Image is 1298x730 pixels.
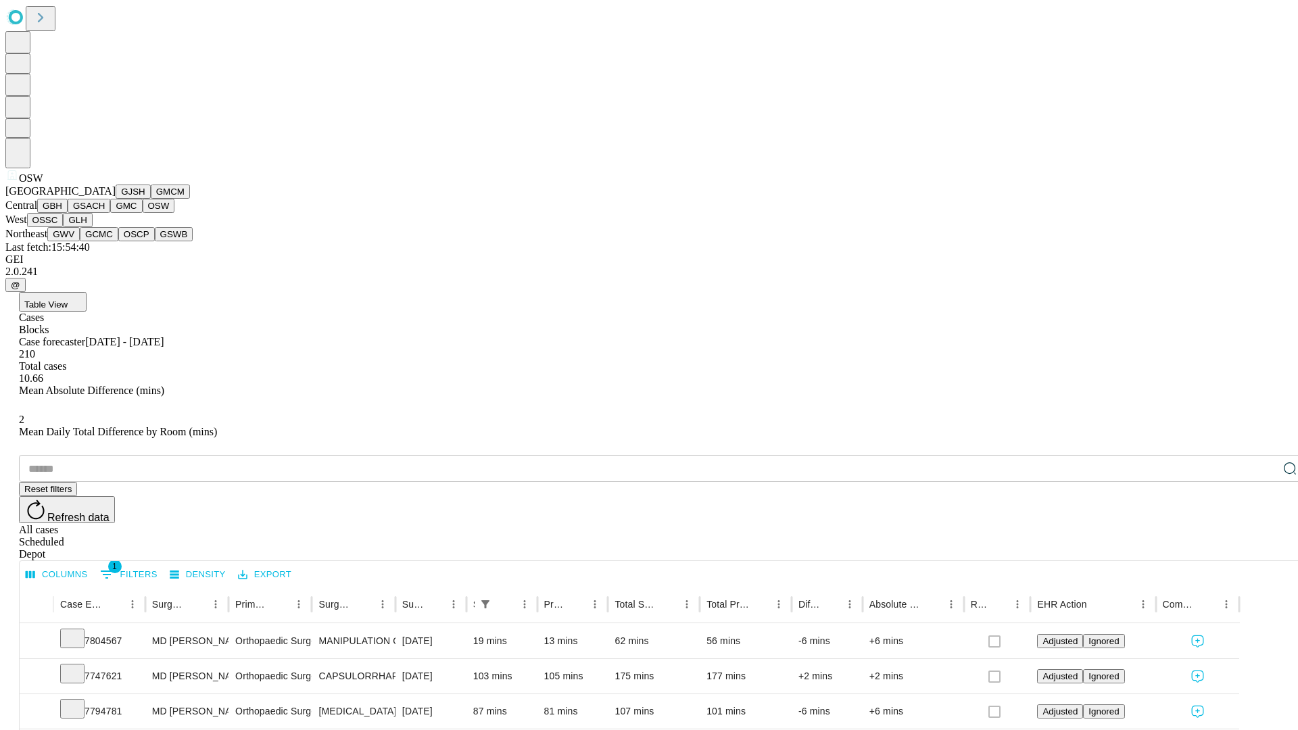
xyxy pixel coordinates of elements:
button: Menu [769,595,788,614]
span: [GEOGRAPHIC_DATA] [5,185,116,197]
span: 1 [108,560,122,573]
button: Show filters [97,564,161,585]
span: Refresh data [47,512,110,523]
button: Menu [444,595,463,614]
button: Sort [496,595,515,614]
div: MD [PERSON_NAME] [152,624,222,658]
div: 175 mins [615,659,693,693]
div: 13 mins [544,624,602,658]
button: Select columns [22,564,91,585]
button: Sort [104,595,123,614]
div: 103 mins [473,659,531,693]
button: Export [235,564,295,585]
div: 1 active filter [476,595,495,614]
div: 101 mins [706,694,785,729]
div: [DATE] [402,659,460,693]
span: Ignored [1088,671,1119,681]
div: 177 mins [706,659,785,693]
button: GWV [47,227,80,241]
button: Sort [270,595,289,614]
span: Table View [24,299,68,310]
button: Ignored [1083,669,1124,683]
div: Total Predicted Duration [706,599,749,610]
span: @ [11,280,20,290]
button: OSW [143,199,175,213]
span: Ignored [1088,636,1119,646]
button: GJSH [116,185,151,199]
button: Density [166,564,229,585]
div: Primary Service [235,599,269,610]
button: Menu [206,595,225,614]
span: Case forecaster [19,336,85,347]
button: Sort [187,595,206,614]
button: Menu [515,595,534,614]
span: 2 [19,414,24,425]
span: Last fetch: 15:54:40 [5,241,90,253]
div: 2.0.241 [5,266,1293,278]
button: Expand [26,700,47,724]
div: CAPSULORRHAPHY ANTERIOR WITH LABRAL REPAIR SHOULDER [318,659,388,693]
button: Expand [26,630,47,654]
div: +2 mins [869,659,957,693]
button: Ignored [1083,634,1124,648]
span: 10.66 [19,372,43,384]
button: Sort [658,595,677,614]
button: GCMC [80,227,118,241]
button: Menu [1008,595,1027,614]
button: Adjusted [1037,669,1083,683]
div: -6 mins [798,694,856,729]
div: 7804567 [60,624,139,658]
div: [DATE] [402,694,460,729]
div: Predicted In Room Duration [544,599,566,610]
div: -6 mins [798,624,856,658]
div: Total Scheduled Duration [615,599,657,610]
div: Resolved in EHR [971,599,988,610]
div: Surgeon Name [152,599,186,610]
div: Absolute Difference [869,599,921,610]
button: GLH [63,213,92,227]
button: Menu [1134,595,1153,614]
span: Adjusted [1042,706,1078,716]
button: GSACH [68,199,110,213]
button: GSWB [155,227,193,241]
button: OSCP [118,227,155,241]
button: Sort [1198,595,1217,614]
span: 210 [19,348,35,360]
span: Total cases [19,360,66,372]
button: Sort [354,595,373,614]
div: MANIPULATION OF KNEE [318,624,388,658]
div: GEI [5,253,1293,266]
div: 7794781 [60,694,139,729]
div: Case Epic Id [60,599,103,610]
button: Menu [123,595,142,614]
span: Mean Absolute Difference (mins) [19,385,164,396]
button: OSSC [27,213,64,227]
button: Sort [989,595,1008,614]
div: Scheduled In Room Duration [473,599,475,610]
button: Menu [373,595,392,614]
div: [MEDICAL_DATA] SUBACROMIAL DECOMPRESSION [318,694,388,729]
div: 19 mins [473,624,531,658]
button: Adjusted [1037,634,1083,648]
button: @ [5,278,26,292]
div: 105 mins [544,659,602,693]
button: Menu [585,595,604,614]
button: Sort [750,595,769,614]
button: Ignored [1083,704,1124,719]
div: 107 mins [615,694,693,729]
div: MD [PERSON_NAME] [152,659,222,693]
button: Refresh data [19,496,115,523]
div: +6 mins [869,624,957,658]
button: GMC [110,199,142,213]
div: 81 mins [544,694,602,729]
span: Adjusted [1042,636,1078,646]
div: Comments [1163,599,1197,610]
button: Sort [821,595,840,614]
button: Reset filters [19,482,77,496]
button: Adjusted [1037,704,1083,719]
button: Menu [289,595,308,614]
div: 62 mins [615,624,693,658]
div: 7747621 [60,659,139,693]
button: Menu [1217,595,1236,614]
div: +6 mins [869,694,957,729]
